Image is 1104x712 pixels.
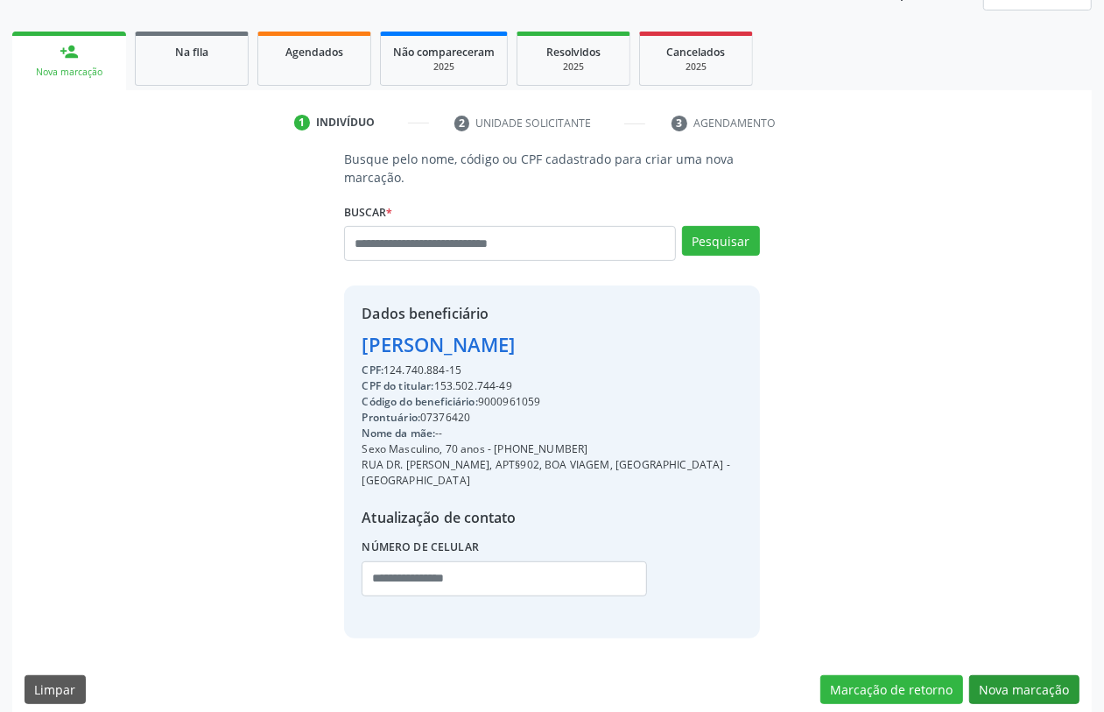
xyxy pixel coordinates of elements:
button: Nova marcação [969,675,1079,705]
div: person_add [60,42,79,61]
div: RUA DR. [PERSON_NAME], APT§902, BOA VIAGEM, [GEOGRAPHIC_DATA] - [GEOGRAPHIC_DATA] [362,457,742,489]
label: Buscar [344,199,392,226]
div: Dados beneficiário [362,303,742,324]
div: 2025 [530,60,617,74]
span: Nome da mãe: [362,426,435,441]
button: Limpar [25,675,86,705]
div: -- [362,426,742,441]
p: Busque pelo nome, código ou CPF cadastrado para criar uma nova marcação. [344,150,759,187]
span: Prontuário: [362,410,420,425]
span: Na fila [175,45,208,60]
div: 2025 [393,60,495,74]
div: Atualização de contato [362,507,742,528]
label: Número de celular [362,534,479,561]
button: Marcação de retorno [820,675,963,705]
div: [PERSON_NAME] [362,330,742,359]
span: Agendados [285,45,343,60]
span: CPF do titular: [362,378,433,393]
span: Código do beneficiário: [362,394,477,409]
div: 153.502.744-49 [362,378,742,394]
span: Não compareceram [393,45,495,60]
span: Resolvidos [546,45,601,60]
div: 07376420 [362,410,742,426]
div: 9000961059 [362,394,742,410]
span: CPF: [362,363,383,377]
div: Sexo Masculino, 70 anos - [PHONE_NUMBER] [362,441,742,457]
span: Cancelados [667,45,726,60]
div: Indivíduo [316,115,375,130]
div: 2025 [652,60,740,74]
div: Nova marcação [25,66,114,79]
div: 1 [294,115,310,130]
div: 124.740.884-15 [362,363,742,378]
button: Pesquisar [682,226,760,256]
